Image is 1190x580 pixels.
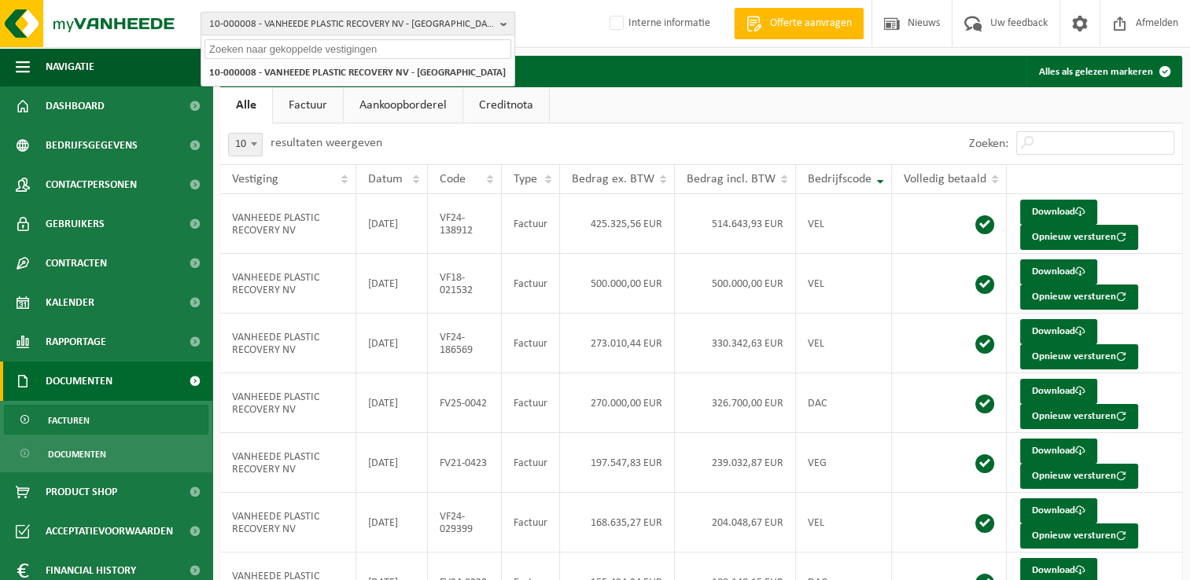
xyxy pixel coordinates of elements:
[1020,200,1097,225] a: Download
[675,373,796,433] td: 326.700,00 EUR
[1026,56,1181,87] button: Alles als gelezen markeren
[46,126,138,165] span: Bedrijfsgegevens
[229,134,262,156] span: 10
[356,373,428,433] td: [DATE]
[502,254,560,314] td: Factuur
[675,194,796,254] td: 514.643,93 EUR
[46,244,107,283] span: Contracten
[502,314,560,373] td: Factuur
[675,493,796,552] td: 204.048,67 EUR
[796,493,892,552] td: VEL
[514,173,537,185] span: Type
[220,314,356,373] td: VANHEEDE PLASTIC RECOVERY NV
[232,173,278,185] span: Vestiging
[796,194,892,254] td: VEL
[46,204,105,244] span: Gebruikers
[675,314,796,373] td: 330.342,63 EUR
[502,194,560,254] td: Factuur
[796,314,892,373] td: VEL
[687,173,776,185] span: Bedrag incl. BTW
[220,373,356,433] td: VANHEEDE PLASTIC RECOVERY NV
[428,493,502,552] td: VF24-029399
[502,493,560,552] td: Factuur
[560,493,675,552] td: 168.635,27 EUR
[368,173,403,185] span: Datum
[204,39,511,59] input: Zoeken naar gekoppelde vestigingen
[560,433,675,493] td: 197.547,83 EUR
[46,472,117,512] span: Product Shop
[796,373,892,433] td: DAC
[560,373,675,433] td: 270.000,00 EUR
[220,433,356,493] td: VANHEEDE PLASTIC RECOVERY NV
[4,405,208,435] a: Facturen
[1020,344,1138,369] button: Opnieuw versturen
[675,254,796,314] td: 500.000,00 EUR
[356,433,428,493] td: [DATE]
[46,512,173,551] span: Acceptatievoorwaarden
[1020,464,1138,489] button: Opnieuw versturen
[1020,284,1138,310] button: Opnieuw versturen
[209,68,506,78] strong: 10-000008 - VANHEEDE PLASTIC RECOVERY NV - [GEOGRAPHIC_DATA]
[1020,404,1138,429] button: Opnieuw versturen
[428,254,502,314] td: VF18-021532
[560,254,675,314] td: 500.000,00 EUR
[463,87,549,123] a: Creditnota
[1020,439,1097,464] a: Download
[46,165,137,204] span: Contactpersonen
[46,86,105,126] span: Dashboard
[560,194,675,254] td: 425.325,56 EUR
[440,173,466,185] span: Code
[271,137,382,149] label: resultaten weergeven
[201,12,515,35] button: 10-000008 - VANHEEDE PLASTIC RECOVERY NV - [GEOGRAPHIC_DATA]
[356,314,428,373] td: [DATE]
[969,138,1008,150] label: Zoeken:
[796,254,892,314] td: VEL
[766,16,856,31] span: Offerte aanvragen
[428,373,502,433] td: FV25-0042
[48,439,106,469] span: Documenten
[560,314,675,373] td: 273.010,44 EUR
[796,433,892,493] td: VEG
[220,493,356,552] td: VANHEEDE PLASTIC RECOVERY NV
[808,173,871,185] span: Bedrijfscode
[1020,259,1097,284] a: Download
[356,254,428,314] td: [DATE]
[228,133,263,156] span: 10
[1020,319,1097,344] a: Download
[428,194,502,254] td: VF24-138912
[1020,379,1097,404] a: Download
[428,433,502,493] td: FV21-0423
[220,87,272,123] a: Alle
[1020,225,1138,250] button: Opnieuw versturen
[502,433,560,493] td: Factuur
[220,254,356,314] td: VANHEEDE PLASTIC RECOVERY NV
[572,173,654,185] span: Bedrag ex. BTW
[356,194,428,254] td: [DATE]
[502,373,560,433] td: Factuur
[344,87,462,123] a: Aankoopborderel
[1020,498,1097,523] a: Download
[209,13,494,36] span: 10-000008 - VANHEEDE PLASTIC RECOVERY NV - [GEOGRAPHIC_DATA]
[606,12,710,35] label: Interne informatie
[220,194,356,254] td: VANHEEDE PLASTIC RECOVERY NV
[675,433,796,493] td: 239.032,87 EUR
[734,8,864,39] a: Offerte aanvragen
[356,493,428,552] td: [DATE]
[1020,523,1138,549] button: Opnieuw versturen
[4,439,208,468] a: Documenten
[48,406,90,435] span: Facturen
[46,322,106,362] span: Rapportage
[46,362,112,401] span: Documenten
[46,283,94,322] span: Kalender
[904,173,986,185] span: Volledig betaald
[428,314,502,373] td: VF24-186569
[273,87,343,123] a: Factuur
[46,47,94,86] span: Navigatie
